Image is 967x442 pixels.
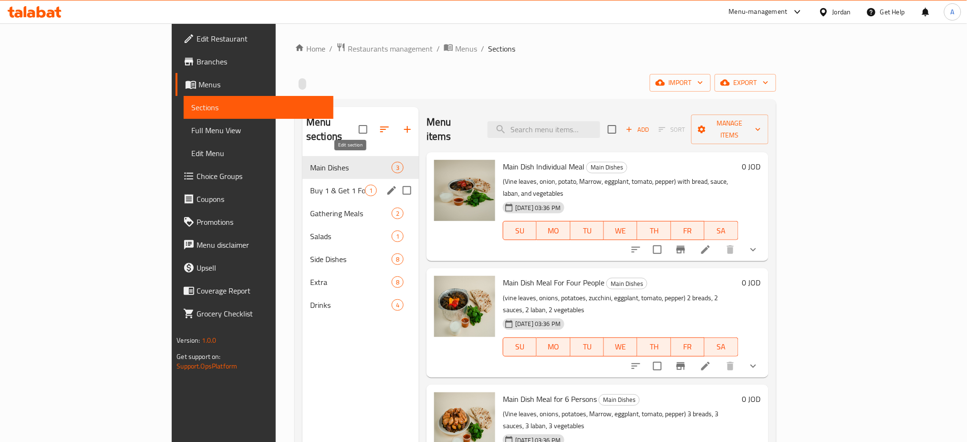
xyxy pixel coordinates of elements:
svg: Show Choices [748,244,759,255]
button: import [650,74,711,92]
h6: 0 JOD [742,392,761,406]
p: (vine leaves, onions, potatoes, zucchini, eggplant, tomato, pepper) 2 breads, 2 sauces, 2 laban, ... [503,292,738,316]
span: 1 [392,232,403,241]
span: 4 [392,301,403,310]
div: Extra8 [302,271,419,294]
span: 1.0.0 [202,334,217,347]
button: sort-choices [624,355,647,378]
span: FR [675,224,701,238]
div: items [392,299,404,311]
span: Sections [488,43,515,54]
div: items [365,185,377,196]
div: Main Dishes [606,278,647,289]
button: edit [385,183,399,198]
span: import [657,77,703,89]
p: (Vine leaves, onions, potatoes, Marrow, eggplant, tomato, pepper) 3 breads, 3 sauces, 3 laban, 3 ... [503,408,738,432]
button: TU [571,221,604,240]
span: Menus [455,43,477,54]
span: FR [675,340,701,354]
img: Main Dish Individual Meal [434,160,495,221]
button: SU [503,221,537,240]
button: WE [604,337,637,357]
span: Main Dishes [599,394,639,405]
a: Restaurants management [336,42,433,55]
button: TU [571,337,604,357]
div: Main Dishes [586,162,627,173]
button: TH [637,221,671,240]
button: FR [671,337,705,357]
span: export [722,77,769,89]
a: Upsell [176,256,333,279]
span: Sections [191,102,326,113]
span: Buy 1 & Get 1 For FREE [310,185,365,196]
h6: 0 JOD [742,160,761,173]
div: items [392,253,404,265]
a: Full Menu View [184,119,333,142]
div: Salads [310,231,392,242]
div: Gathering Meals2 [302,202,419,225]
button: Manage items [691,115,768,144]
span: Restaurants management [348,43,433,54]
button: SA [705,221,738,240]
span: Menu disclaimer [197,239,326,251]
div: Jordan [832,7,851,17]
a: Promotions [176,210,333,233]
div: Salads1 [302,225,419,248]
button: Branch-specific-item [669,355,692,378]
button: delete [719,238,742,261]
span: Coupons [197,193,326,205]
span: TU [574,340,600,354]
span: Main Dishes [587,162,627,173]
a: Grocery Checklist [176,302,333,325]
span: Edit Restaurant [197,33,326,44]
a: Edit menu item [700,244,711,255]
div: Gathering Meals [310,208,392,219]
div: Main Dishes [599,394,640,406]
span: 8 [392,255,403,264]
span: Main Dish Individual Meal [503,159,584,174]
nav: Menu sections [302,152,419,320]
span: WE [608,224,634,238]
div: Drinks4 [302,294,419,316]
span: [DATE] 03:36 PM [511,203,564,212]
button: sort-choices [624,238,647,261]
span: 8 [392,278,403,287]
div: items [392,276,404,288]
span: Choice Groups [197,170,326,182]
nav: breadcrumb [295,42,776,55]
span: Main Dishes [607,278,647,289]
span: 1 [365,186,376,195]
h6: 0 JOD [742,276,761,289]
input: search [488,121,600,138]
span: 2 [392,209,403,218]
span: [DATE] 03:36 PM [511,319,564,328]
span: SU [507,340,533,354]
button: show more [742,238,765,261]
span: Add [624,124,650,135]
a: Menus [444,42,477,55]
a: Edit menu item [700,360,711,372]
span: Get support on: [177,350,220,363]
span: Select all sections [353,119,373,139]
span: Main Dish Meal For Four People [503,275,604,290]
span: SA [708,224,734,238]
div: Menu-management [729,6,788,18]
span: Coverage Report [197,285,326,296]
span: Sort sections [373,118,396,141]
span: Upsell [197,262,326,274]
svg: Show Choices [748,360,759,372]
span: Add item [622,122,653,137]
button: delete [719,355,742,378]
button: Add section [396,118,419,141]
div: items [392,162,404,173]
div: Main Dishes3 [302,156,419,179]
span: Grocery Checklist [197,308,326,319]
span: Drinks [310,299,392,311]
img: Main Dish Meal For Four People [434,276,495,337]
span: WE [608,340,634,354]
button: Add [622,122,653,137]
a: Branches [176,50,333,73]
button: SA [705,337,738,357]
span: Version: [177,334,200,347]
